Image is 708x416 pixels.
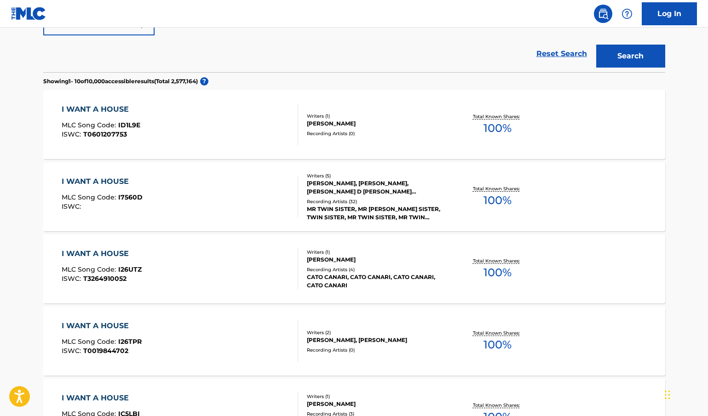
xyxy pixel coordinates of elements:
span: ISWC : [62,274,83,283]
a: Public Search [594,5,612,23]
div: I WANT A HOUSE [62,248,142,259]
div: Writers ( 1 ) [307,113,446,120]
div: [PERSON_NAME] [307,400,446,408]
div: Writers ( 1 ) [307,393,446,400]
p: Total Known Shares: [473,257,522,264]
div: Recording Artists ( 32 ) [307,198,446,205]
span: ? [200,77,208,85]
span: MLC Song Code : [62,265,118,274]
img: help [622,8,633,19]
span: I26UTZ [118,265,142,274]
span: MLC Song Code : [62,337,118,346]
div: MR TWIN SISTER, MR [PERSON_NAME] SISTER, TWIN SISTER, MR TWIN SISTER, MR TWIN SISTER [307,205,446,222]
div: Recording Artists ( 4 ) [307,266,446,273]
img: search [598,8,609,19]
a: Log In [642,2,697,25]
div: I WANT A HOUSE [62,320,142,331]
iframe: Chat Widget [662,372,708,416]
div: Drag [665,381,670,409]
span: ISWC : [62,347,83,355]
span: ID1L9E [118,121,140,129]
div: Writers ( 2 ) [307,329,446,336]
span: T0019844702 [83,347,128,355]
div: CATO CANARI, CATO CANARI, CATO CANARI, CATO CANARI [307,273,446,290]
p: Total Known Shares: [473,402,522,409]
a: I WANT A HOUSEMLC Song Code:I26UTZISWC:T3264910052Writers (1)[PERSON_NAME]Recording Artists (4)CA... [43,234,665,303]
a: I WANT A HOUSEMLC Song Code:ID1L9EISWC:T0601207753Writers (1)[PERSON_NAME]Recording Artists (0)To... [43,90,665,159]
div: I WANT A HOUSE [62,104,140,115]
span: MLC Song Code : [62,121,118,129]
img: MLC Logo [11,7,46,20]
span: ISWC : [62,202,83,211]
span: T0601207753 [83,130,127,138]
div: I WANT A HOUSE [62,393,140,404]
div: I WANT A HOUSE [62,176,143,187]
span: 100 % [484,120,512,137]
div: Writers ( 1 ) [307,249,446,256]
div: [PERSON_NAME] [307,120,446,128]
span: 100 % [484,192,512,209]
div: [PERSON_NAME] [307,256,446,264]
div: [PERSON_NAME], [PERSON_NAME] [307,336,446,344]
p: Total Known Shares: [473,330,522,336]
span: MLC Song Code : [62,193,118,201]
p: Total Known Shares: [473,113,522,120]
div: Recording Artists ( 0 ) [307,347,446,353]
button: Search [596,45,665,68]
p: Total Known Shares: [473,185,522,192]
a: I WANT A HOUSEMLC Song Code:I7560DISWC:Writers (5)[PERSON_NAME], [PERSON_NAME], [PERSON_NAME] D [... [43,162,665,231]
div: Recording Artists ( 0 ) [307,130,446,137]
span: 100 % [484,336,512,353]
span: 100 % [484,264,512,281]
a: Reset Search [532,44,592,64]
a: I WANT A HOUSEMLC Song Code:I26TPRISWC:T0019844702Writers (2)[PERSON_NAME], [PERSON_NAME]Recordin... [43,307,665,376]
span: I26TPR [118,337,142,346]
div: [PERSON_NAME], [PERSON_NAME], [PERSON_NAME] D [PERSON_NAME] [PERSON_NAME], [PERSON_NAME] [307,179,446,196]
p: Showing 1 - 10 of 10,000 accessible results (Total 2,577,164 ) [43,77,198,85]
span: I7560D [118,193,143,201]
span: ISWC : [62,130,83,138]
div: Help [618,5,636,23]
div: Writers ( 5 ) [307,172,446,179]
span: T3264910052 [83,274,127,283]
